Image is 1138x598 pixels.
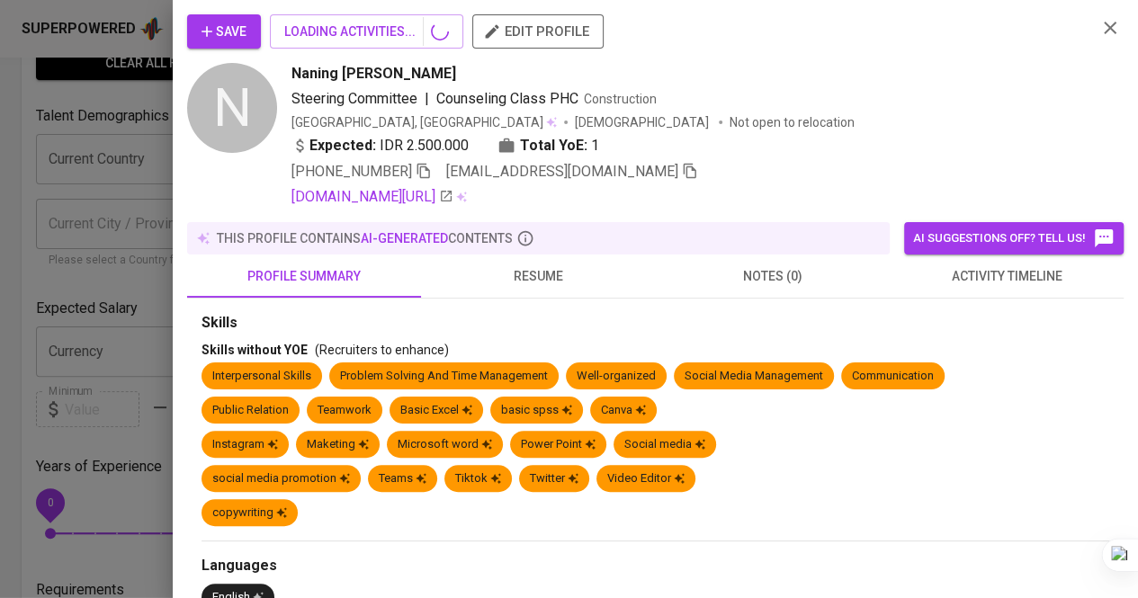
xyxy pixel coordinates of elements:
[315,343,449,357] span: (Recruiters to enhance)
[202,21,246,43] span: Save
[212,368,311,385] div: Interpersonal Skills
[432,265,644,288] span: resume
[904,222,1124,254] button: AI suggestions off? Tell us!
[400,402,472,419] div: Basic Excel
[901,265,1113,288] span: activity timeline
[472,23,604,38] a: edit profile
[309,135,376,156] b: Expected:
[307,436,369,453] div: Maketing
[455,470,501,487] div: Tiktok
[913,228,1115,249] span: AI suggestions off? Tell us!
[187,63,277,153] div: N
[202,313,1109,334] div: Skills
[187,14,261,49] button: Save
[667,265,879,288] span: notes (0)
[472,14,604,49] button: edit profile
[217,229,513,247] p: this profile contains contents
[591,135,599,156] span: 1
[521,436,596,453] div: Power Point
[624,436,705,453] div: Social media
[530,470,578,487] div: Twitter
[501,402,572,419] div: basic spss
[685,368,823,385] div: Social Media Management
[398,436,492,453] div: Microsoft word
[284,21,449,43] span: LOADING ACTIVITIES...
[291,63,456,85] span: Naning [PERSON_NAME]
[361,231,448,245] span: AI-generated
[730,113,855,131] p: Not open to relocation
[212,436,278,453] div: Instagram
[212,402,289,419] div: Public Relation
[212,504,287,522] div: copywriting
[425,88,429,110] span: |
[318,402,372,419] div: Teamwork
[520,135,587,156] b: Total YoE:
[852,368,934,385] div: Communication
[198,265,410,288] span: profile summary
[607,470,685,487] div: Video Editor
[436,90,578,107] span: Counseling Class PHC
[584,92,657,106] span: Construction
[577,368,656,385] div: Well-organized
[291,135,469,156] div: IDR 2.500.000
[291,163,412,180] span: [PHONE_NUMBER]
[340,368,548,385] div: Problem Solving And Time Management
[291,90,417,107] span: Steering Committee
[487,20,589,43] span: edit profile
[202,556,1109,576] div: Languages
[575,113,712,131] span: [DEMOGRAPHIC_DATA]
[446,163,678,180] span: [EMAIL_ADDRESS][DOMAIN_NAME]
[291,186,453,208] a: [DOMAIN_NAME][URL]
[291,113,557,131] div: [GEOGRAPHIC_DATA], [GEOGRAPHIC_DATA]
[202,343,308,357] span: Skills without YOE
[379,470,426,487] div: Teams
[212,470,350,487] div: social media promotion
[601,402,646,419] div: Canva
[270,14,463,49] button: LOADING ACTIVITIES...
